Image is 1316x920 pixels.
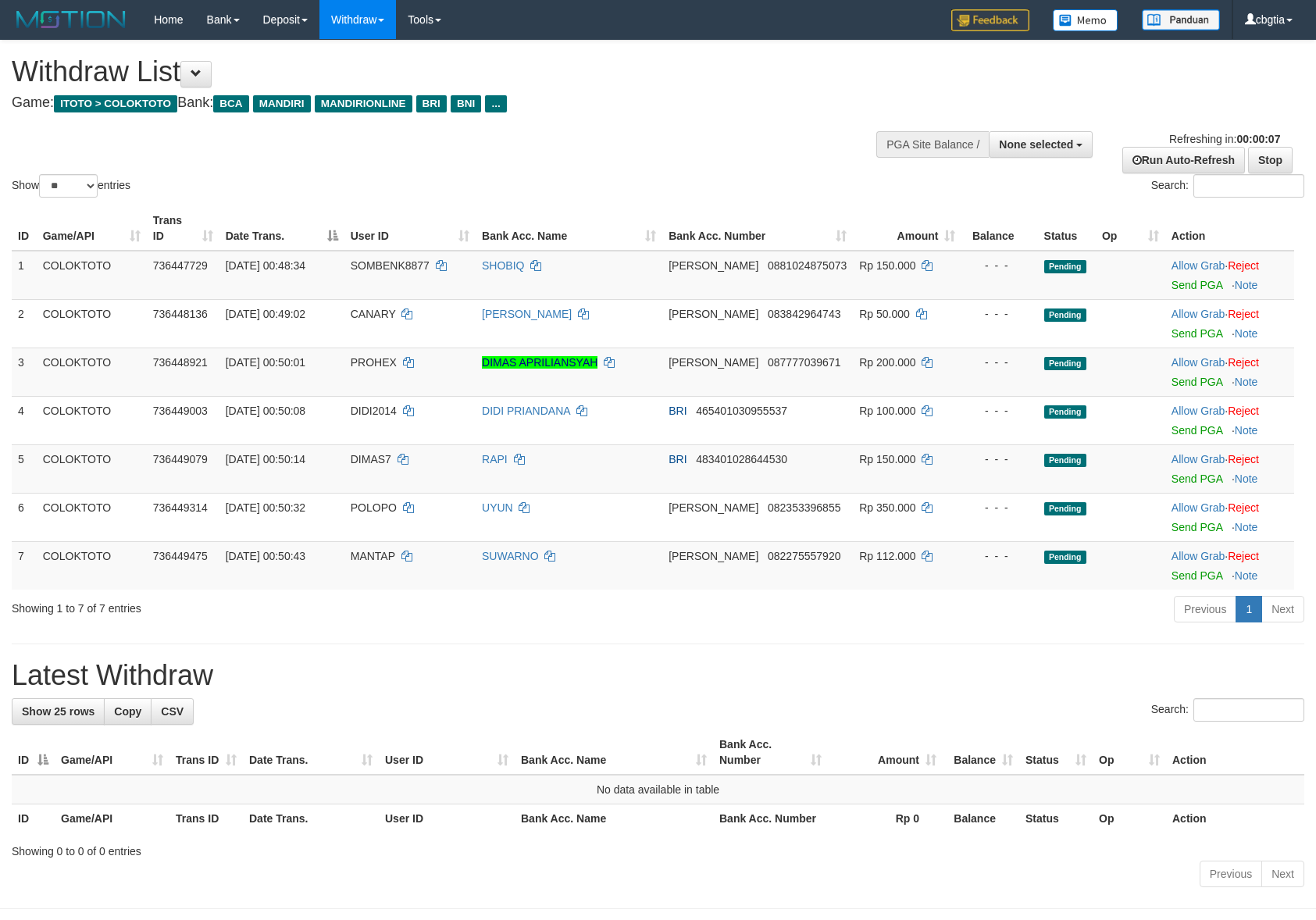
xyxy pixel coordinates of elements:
td: · [1165,444,1294,493]
span: · [1172,453,1228,465]
span: Rp 350.000 [859,501,915,514]
th: Date Trans. [243,804,379,833]
a: Allow Grab [1172,550,1225,562]
label: Show entries [12,174,130,198]
a: Send PGA [1172,569,1222,582]
span: 736449079 [153,453,208,465]
a: RAPI [482,453,508,465]
span: [DATE] 00:48:34 [226,259,305,272]
span: 736449003 [153,405,208,417]
th: Bank Acc. Name: activate to sort column ascending [476,206,662,251]
th: Action [1166,730,1304,775]
img: MOTION_logo.png [12,8,130,31]
td: · [1165,299,1294,348]
span: · [1172,308,1228,320]
td: 3 [12,348,37,396]
td: 5 [12,444,37,493]
span: CSV [161,705,184,718]
span: 736449475 [153,550,208,562]
span: 736449314 [153,501,208,514]
span: [PERSON_NAME] [669,501,758,514]
span: [DATE] 00:50:32 [226,501,305,514]
a: DIMAS APRILIANSYAH [482,356,597,369]
th: Op: activate to sort column ascending [1093,730,1166,775]
span: [DATE] 00:50:08 [226,405,305,417]
span: Rp 112.000 [859,550,915,562]
a: Note [1235,472,1258,485]
th: ID [12,804,55,833]
span: Copy [114,705,141,718]
a: SUWARNO [482,550,539,562]
td: COLOKTOTO [37,541,147,590]
span: BRI [416,95,447,112]
span: [PERSON_NAME] [669,259,758,272]
input: Search: [1193,174,1304,198]
div: - - - [968,355,1031,370]
a: Reject [1228,501,1259,514]
td: 2 [12,299,37,348]
a: Send PGA [1172,376,1222,388]
strong: 00:00:07 [1236,133,1280,145]
span: ITOTO > COLOKTOTO [54,95,177,112]
td: COLOKTOTO [37,251,147,300]
a: Show 25 rows [12,698,105,725]
a: Allow Grab [1172,308,1225,320]
span: BNI [451,95,481,112]
a: SHOBIQ [482,259,524,272]
a: Send PGA [1172,327,1222,340]
th: Op [1093,804,1166,833]
span: Pending [1044,260,1086,273]
th: User ID [379,804,515,833]
span: CANARY [351,308,396,320]
td: COLOKTOTO [37,493,147,541]
span: [DATE] 00:50:01 [226,356,305,369]
span: BRI [669,405,687,417]
a: Run Auto-Refresh [1122,147,1245,173]
a: Note [1235,279,1258,291]
span: BCA [213,95,248,112]
span: ... [485,95,506,112]
a: Allow Grab [1172,356,1225,369]
a: Allow Grab [1172,501,1225,514]
th: Bank Acc. Name: activate to sort column ascending [515,730,713,775]
span: · [1172,259,1228,272]
a: [PERSON_NAME] [482,308,572,320]
span: [PERSON_NAME] [669,550,758,562]
th: Trans ID [169,804,243,833]
span: Pending [1044,551,1086,564]
h1: Latest Withdraw [12,660,1304,691]
button: None selected [989,131,1093,158]
td: 4 [12,396,37,444]
td: · [1165,396,1294,444]
th: ID: activate to sort column descending [12,730,55,775]
td: COLOKTOTO [37,444,147,493]
img: Feedback.jpg [951,9,1029,31]
a: Note [1235,376,1258,388]
th: Game/API [55,804,169,833]
td: · [1165,541,1294,590]
h4: Game: Bank: [12,95,861,111]
th: Date Trans.: activate to sort column descending [219,206,344,251]
th: Balance [943,804,1019,833]
td: COLOKTOTO [37,348,147,396]
th: Bank Acc. Number [713,804,828,833]
span: Rp 100.000 [859,405,915,417]
th: Date Trans.: activate to sort column ascending [243,730,379,775]
span: MANDIRIONLINE [315,95,412,112]
th: Status [1019,804,1093,833]
a: DIDI PRIANDANA [482,405,570,417]
a: Note [1235,424,1258,437]
a: CSV [151,698,194,725]
div: Showing 0 to 0 of 0 entries [12,837,1304,859]
h1: Withdraw List [12,56,861,87]
a: Send PGA [1172,424,1222,437]
span: Pending [1044,357,1086,370]
th: Rp 0 [828,804,943,833]
span: · [1172,405,1228,417]
a: Reject [1228,453,1259,465]
td: · [1165,251,1294,300]
span: Copy 082353396855 to clipboard [768,501,840,514]
span: [PERSON_NAME] [669,356,758,369]
th: Amount: activate to sort column ascending [853,206,961,251]
span: Rp 50.000 [859,308,910,320]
